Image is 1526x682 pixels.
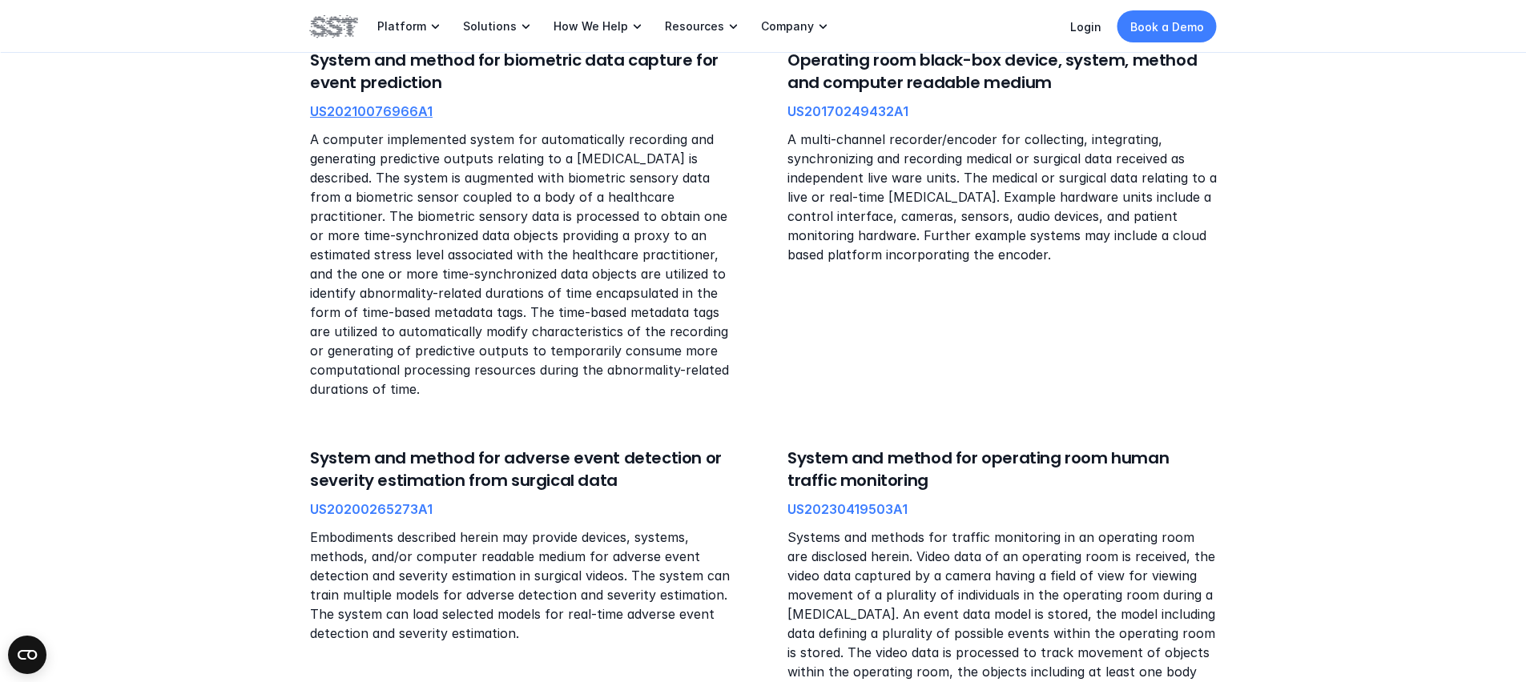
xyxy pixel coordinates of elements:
[310,13,358,40] img: SST logo
[310,501,433,517] a: US20200265273A1
[310,130,739,399] p: A computer implemented system for automatically recording and generating predictive outputs relat...
[1070,20,1101,34] a: Login
[1130,18,1204,35] p: Book a Demo
[310,528,739,643] p: Embodiments described herein may provide devices, systems, methods, and/or computer readable medi...
[787,501,908,517] a: US20230419503A1
[787,49,1217,94] h6: Operating room black-box device, system, method and computer readable medium
[1117,10,1217,42] a: Book a Demo
[310,447,739,491] h6: System and method for adverse event detection or severity estimation from surgical data
[377,19,426,34] p: Platform
[787,130,1217,264] p: A multi-channel recorder/encoder for collecting, integrating, synchronizing and recording medical...
[554,19,628,34] p: How We Help
[761,19,814,34] p: Company
[665,19,724,34] p: Resources
[463,19,517,34] p: Solutions
[310,103,433,119] a: US20210076966A1
[310,49,739,94] h6: System and method for biometric data capture for event prediction
[8,636,46,674] button: Open CMP widget
[787,447,1217,491] h6: System and method for operating room human traffic monitoring
[787,103,908,119] a: US20170249432A1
